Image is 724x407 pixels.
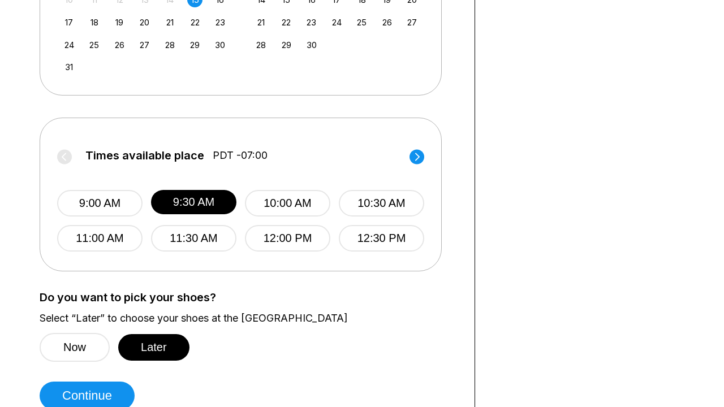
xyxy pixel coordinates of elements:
[137,37,152,53] div: Choose Wednesday, August 27th, 2025
[354,15,369,30] div: Choose Thursday, September 25th, 2025
[253,37,269,53] div: Choose Sunday, September 28th, 2025
[62,37,77,53] div: Choose Sunday, August 24th, 2025
[57,190,143,217] button: 9:00 AM
[187,37,202,53] div: Choose Friday, August 29th, 2025
[112,37,127,53] div: Choose Tuesday, August 26th, 2025
[151,225,236,252] button: 11:30 AM
[137,15,152,30] div: Choose Wednesday, August 20th, 2025
[279,15,294,30] div: Choose Monday, September 22nd, 2025
[329,15,344,30] div: Choose Wednesday, September 24th, 2025
[87,37,102,53] div: Choose Monday, August 25th, 2025
[112,15,127,30] div: Choose Tuesday, August 19th, 2025
[162,15,178,30] div: Choose Thursday, August 21st, 2025
[118,334,189,361] button: Later
[40,312,458,324] label: Select “Later” to choose your shoes at the [GEOGRAPHIC_DATA]
[304,37,319,53] div: Choose Tuesday, September 30th, 2025
[245,190,330,217] button: 10:00 AM
[339,225,424,252] button: 12:30 PM
[85,149,204,162] span: Times available place
[279,37,294,53] div: Choose Monday, September 29th, 2025
[404,15,420,30] div: Choose Saturday, September 27th, 2025
[253,15,269,30] div: Choose Sunday, September 21st, 2025
[62,59,77,75] div: Choose Sunday, August 31st, 2025
[187,15,202,30] div: Choose Friday, August 22nd, 2025
[62,15,77,30] div: Choose Sunday, August 17th, 2025
[162,37,178,53] div: Choose Thursday, August 28th, 2025
[57,225,143,252] button: 11:00 AM
[304,15,319,30] div: Choose Tuesday, September 23rd, 2025
[213,37,228,53] div: Choose Saturday, August 30th, 2025
[40,333,110,362] button: Now
[245,225,330,252] button: 12:00 PM
[40,291,458,304] label: Do you want to pick your shoes?
[213,149,268,162] span: PDT -07:00
[380,15,395,30] div: Choose Friday, September 26th, 2025
[339,190,424,217] button: 10:30 AM
[151,190,236,214] button: 9:30 AM
[213,15,228,30] div: Choose Saturday, August 23rd, 2025
[87,15,102,30] div: Choose Monday, August 18th, 2025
